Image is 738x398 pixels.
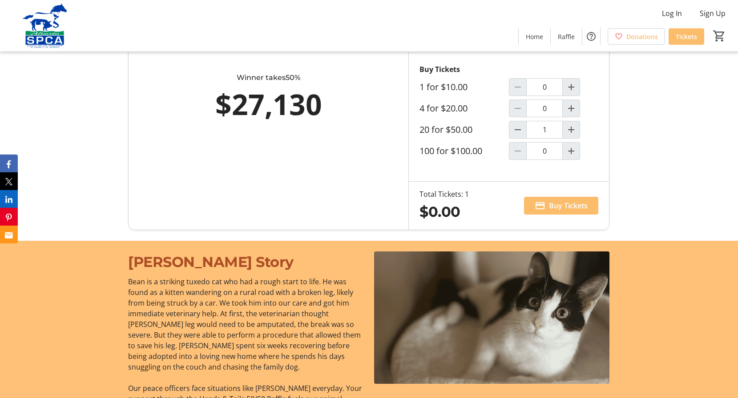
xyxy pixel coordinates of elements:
[509,121,526,138] button: Decrement by one
[549,200,588,211] span: Buy Tickets
[711,28,727,44] button: Cart
[693,6,733,20] button: Sign Up
[419,124,472,135] label: 20 for $50.00
[608,28,665,45] a: Donations
[168,72,369,83] div: Winner takes
[563,143,580,159] button: Increment by one
[700,8,726,19] span: Sign Up
[419,82,468,92] label: 1 for $10.00
[626,32,658,41] span: Donations
[563,79,580,96] button: Increment by one
[563,121,580,138] button: Increment by one
[526,32,543,41] span: Home
[419,189,469,199] div: Total Tickets: 1
[168,83,369,126] div: $27,130
[128,253,294,271] span: [PERSON_NAME] Story
[655,6,689,20] button: Log In
[419,64,460,74] strong: Buy Tickets
[676,32,697,41] span: Tickets
[551,28,582,45] a: Raffle
[519,28,550,45] a: Home
[128,276,363,372] p: Bean is a striking tuxedo cat who had a rough start to life. He was found as a kitten wandering o...
[524,197,598,215] button: Buy Tickets
[558,32,575,41] span: Raffle
[669,28,704,45] a: Tickets
[5,4,85,48] img: Alberta SPCA's Logo
[563,100,580,117] button: Increment by one
[419,103,468,114] label: 4 for $20.00
[286,73,300,82] span: 50%
[374,251,609,384] img: undefined
[582,28,600,45] button: Help
[419,146,482,156] label: 100 for $100.00
[419,201,469,223] div: $0.00
[662,8,682,19] span: Log In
